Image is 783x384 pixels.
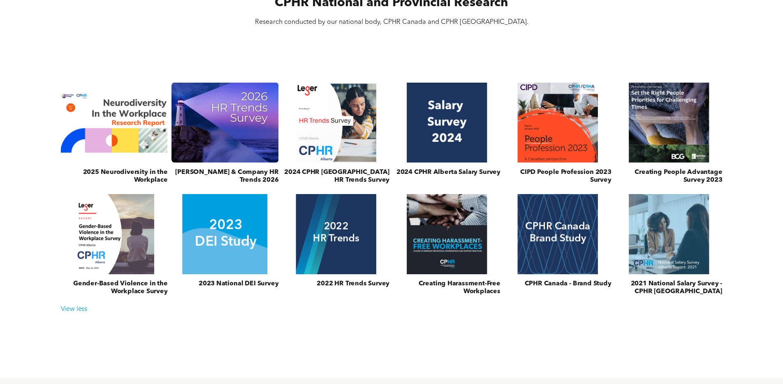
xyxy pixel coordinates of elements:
[171,169,278,184] h3: [PERSON_NAME] & Company HR Trends 2026
[255,19,528,25] span: Research conducted by our national body, CPHR Canada and CPHR [GEOGRAPHIC_DATA].
[317,280,389,288] h3: 2022 HR Trends Survey
[394,280,500,296] h3: Creating Harassment-Free Workplaces
[615,280,722,296] h3: 2021 National Salary Survey - CPHR [GEOGRAPHIC_DATA]
[61,169,168,184] h3: 2025 Neurodiversity in the Workplace
[61,280,168,296] h3: Gender-Based Violence in the Workplace Survey
[525,280,612,288] h3: CPHR Canada - Brand Study
[615,169,722,184] h3: Creating People Advantage Survey 2023
[505,169,612,184] h3: CIPD People Profession 2023 Survey
[283,169,389,184] h3: 2024 CPHR [GEOGRAPHIC_DATA] HR Trends Survey
[396,169,500,176] h3: 2024 CPHR Alberta Salary Survey
[57,305,726,313] div: View less
[199,280,278,288] h3: 2023 National DEI Survey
